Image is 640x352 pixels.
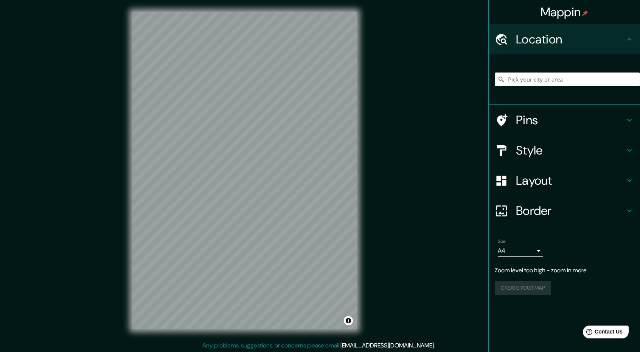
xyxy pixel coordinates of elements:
h4: Style [516,143,625,158]
div: . [435,341,436,350]
label: Size [498,238,506,245]
canvas: Map [132,12,357,329]
div: Layout [489,165,640,196]
div: A4 [498,245,543,257]
img: pin-icon.png [582,10,588,16]
h4: Location [516,32,625,47]
h4: Border [516,203,625,218]
div: Style [489,135,640,165]
input: Pick your city or area [495,73,640,86]
p: Any problems, suggestions, or concerns please email . [202,341,435,350]
div: Border [489,196,640,226]
p: Zoom level too high - zoom in more [495,266,634,275]
iframe: Help widget launcher [573,323,632,344]
div: Pins [489,105,640,135]
h4: Layout [516,173,625,188]
h4: Mappin [541,5,589,20]
button: Toggle attribution [344,316,353,325]
div: . [436,341,438,350]
h4: Pins [516,113,625,128]
a: [EMAIL_ADDRESS][DOMAIN_NAME] [340,341,434,349]
div: Location [489,24,640,54]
